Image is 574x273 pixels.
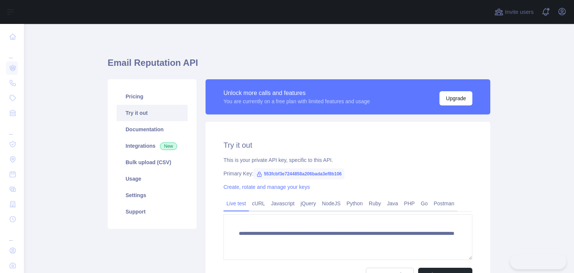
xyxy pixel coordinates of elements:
[366,197,384,209] a: Ruby
[117,138,188,154] a: Integrations New
[401,197,418,209] a: PHP
[418,197,431,209] a: Go
[117,88,188,105] a: Pricing
[6,121,18,136] div: ...
[117,203,188,220] a: Support
[505,8,534,16] span: Invite users
[223,197,249,209] a: Live test
[249,197,268,209] a: cURL
[223,156,472,164] div: This is your private API key, specific to this API.
[223,140,472,150] h2: Try it out
[117,187,188,203] a: Settings
[493,6,535,18] button: Invite users
[223,89,370,98] div: Unlock more calls and features
[223,170,472,177] div: Primary Key:
[117,105,188,121] a: Try it out
[160,142,177,150] span: New
[319,197,343,209] a: NodeJS
[6,45,18,60] div: ...
[223,98,370,105] div: You are currently on a free plan with limited features and usage
[6,227,18,242] div: ...
[117,154,188,171] a: Bulk upload (CSV)
[343,197,366,209] a: Python
[268,197,297,209] a: Javascript
[253,168,345,180] span: 553fcbf3e7244858a206bada3ef8b106
[439,91,472,105] button: Upgrade
[108,57,490,75] h1: Email Reputation API
[117,121,188,138] a: Documentation
[431,197,457,209] a: Postman
[297,197,319,209] a: jQuery
[117,171,188,187] a: Usage
[223,184,310,190] a: Create, rotate and manage your keys
[384,197,401,209] a: Java
[510,254,567,269] iframe: Toggle Customer Support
